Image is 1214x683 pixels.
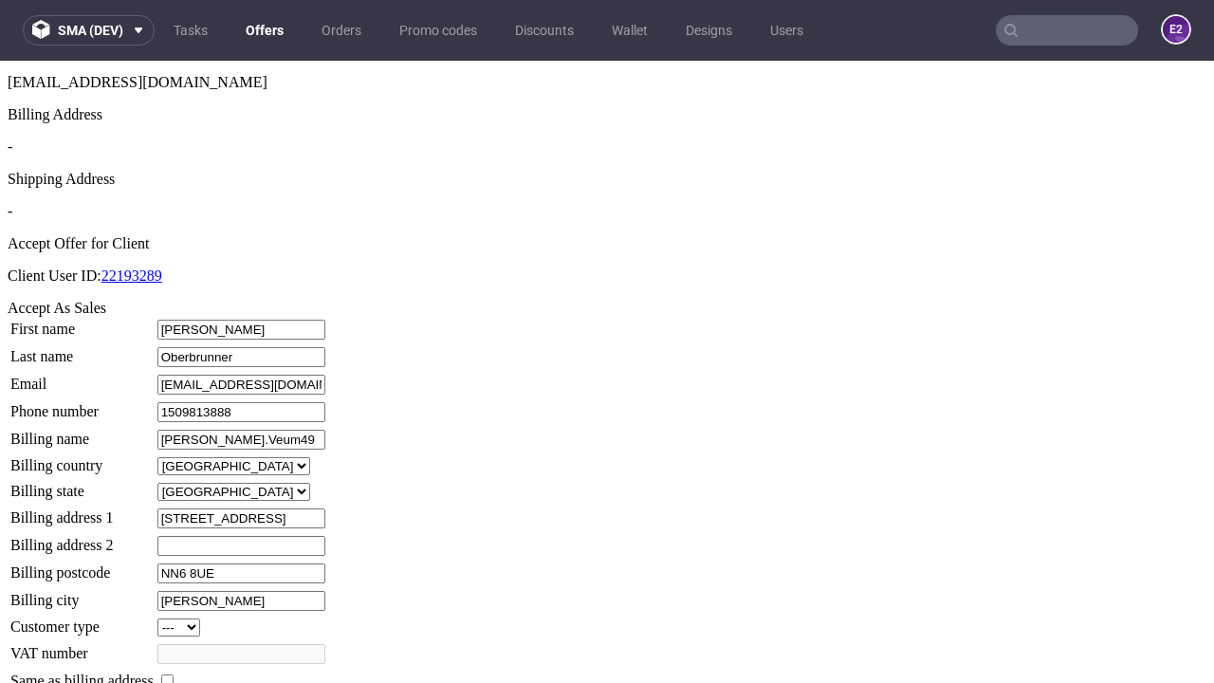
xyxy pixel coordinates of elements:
a: Promo codes [388,15,488,46]
td: Billing address 2 [9,474,155,496]
a: Designs [674,15,744,46]
td: Billing country [9,396,155,415]
td: Last name [9,286,155,307]
div: Billing Address [8,46,1206,63]
div: Shipping Address [8,110,1206,127]
td: Billing address 1 [9,447,155,469]
a: Offers [234,15,295,46]
div: Accept As Sales [8,239,1206,256]
td: Customer type [9,557,155,577]
p: Client User ID: [8,207,1206,224]
div: Accept Offer for Client [8,175,1206,192]
td: Billing city [9,529,155,551]
td: Same as billing address [9,610,155,631]
figcaption: e2 [1163,16,1189,43]
td: First name [9,258,155,280]
td: Billing state [9,421,155,441]
td: Phone number [9,341,155,362]
span: - [8,142,12,158]
span: sma (dev) [58,24,123,37]
a: Tasks [162,15,219,46]
a: Discounts [504,15,585,46]
a: 22193289 [101,207,162,223]
a: Users [759,15,815,46]
button: sma (dev) [23,15,155,46]
td: Billing postcode [9,502,155,524]
td: Email [9,313,155,335]
td: Billing name [9,368,155,390]
td: VAT number [9,582,155,604]
span: [EMAIL_ADDRESS][DOMAIN_NAME] [8,13,267,29]
span: - [8,78,12,94]
a: Orders [310,15,373,46]
a: Wallet [600,15,659,46]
